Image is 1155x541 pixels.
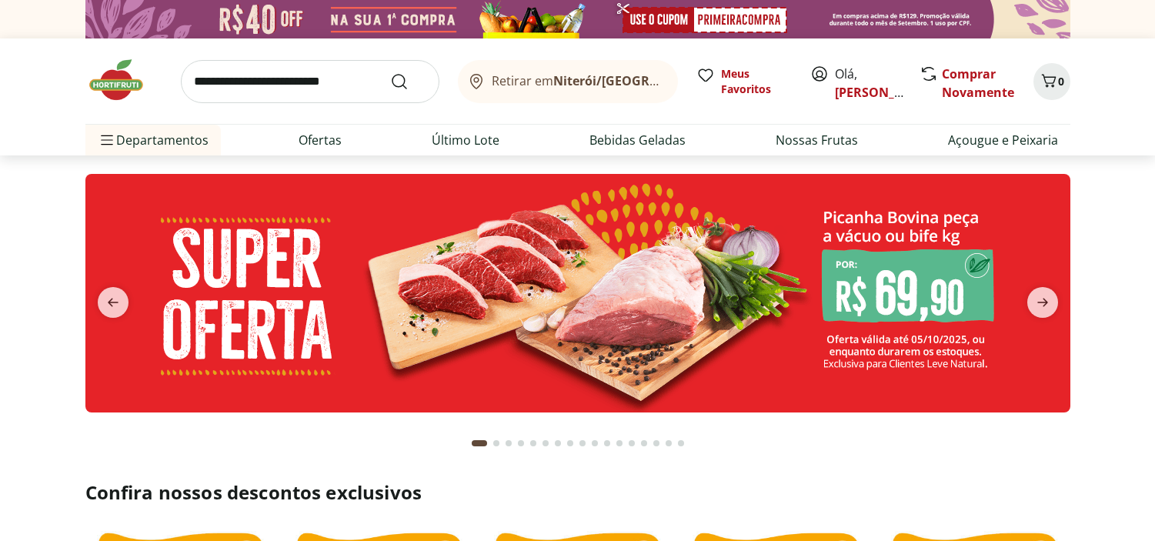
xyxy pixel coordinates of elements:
[948,131,1058,149] a: Açougue e Peixaria
[85,287,141,318] button: previous
[675,425,687,462] button: Go to page 17 from fs-carousel
[589,425,601,462] button: Go to page 10 from fs-carousel
[835,84,935,101] a: [PERSON_NAME]
[458,60,678,103] button: Retirar emNiterói/[GEOGRAPHIC_DATA]
[299,131,342,149] a: Ofertas
[469,425,490,462] button: Current page from fs-carousel
[515,425,527,462] button: Go to page 4 from fs-carousel
[776,131,858,149] a: Nossas Frutas
[98,122,209,159] span: Departamentos
[85,480,1070,505] h2: Confira nossos descontos exclusivos
[613,425,626,462] button: Go to page 12 from fs-carousel
[553,72,729,89] b: Niterói/[GEOGRAPHIC_DATA]
[85,174,1070,412] img: super oferta
[539,425,552,462] button: Go to page 6 from fs-carousel
[390,72,427,91] button: Submit Search
[942,65,1014,101] a: Comprar Novamente
[1015,287,1070,318] button: next
[835,65,903,102] span: Olá,
[601,425,613,462] button: Go to page 11 from fs-carousel
[181,60,439,103] input: search
[492,74,662,88] span: Retirar em
[626,425,638,462] button: Go to page 13 from fs-carousel
[564,425,576,462] button: Go to page 8 from fs-carousel
[696,66,792,97] a: Meus Favoritos
[85,57,162,103] img: Hortifruti
[663,425,675,462] button: Go to page 16 from fs-carousel
[1058,74,1064,88] span: 0
[589,131,686,149] a: Bebidas Geladas
[527,425,539,462] button: Go to page 5 from fs-carousel
[650,425,663,462] button: Go to page 15 from fs-carousel
[1033,63,1070,100] button: Carrinho
[432,131,499,149] a: Último Lote
[576,425,589,462] button: Go to page 9 from fs-carousel
[98,122,116,159] button: Menu
[552,425,564,462] button: Go to page 7 from fs-carousel
[638,425,650,462] button: Go to page 14 from fs-carousel
[721,66,792,97] span: Meus Favoritos
[502,425,515,462] button: Go to page 3 from fs-carousel
[490,425,502,462] button: Go to page 2 from fs-carousel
